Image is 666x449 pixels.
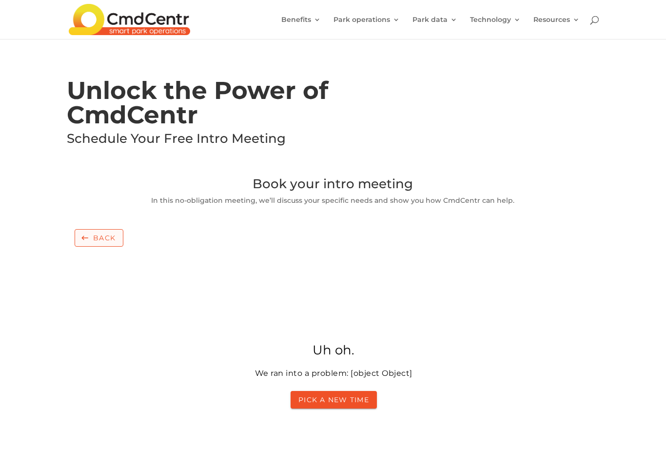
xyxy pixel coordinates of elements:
p: In this no-obligation meeting, we’ll discuss your specific needs and show you how CmdCentr can help. [67,195,600,207]
a: Park operations [333,16,400,39]
a: Resources [533,16,580,39]
a: Park data [412,16,457,39]
h1: Unlock the Power of CmdCentr [67,78,375,132]
h2: Book your intro meeting [67,177,600,195]
h2: Schedule Your Free Intro Meeting [67,132,375,150]
a: Benefits [281,16,321,39]
img: CmdCentr [69,4,190,35]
